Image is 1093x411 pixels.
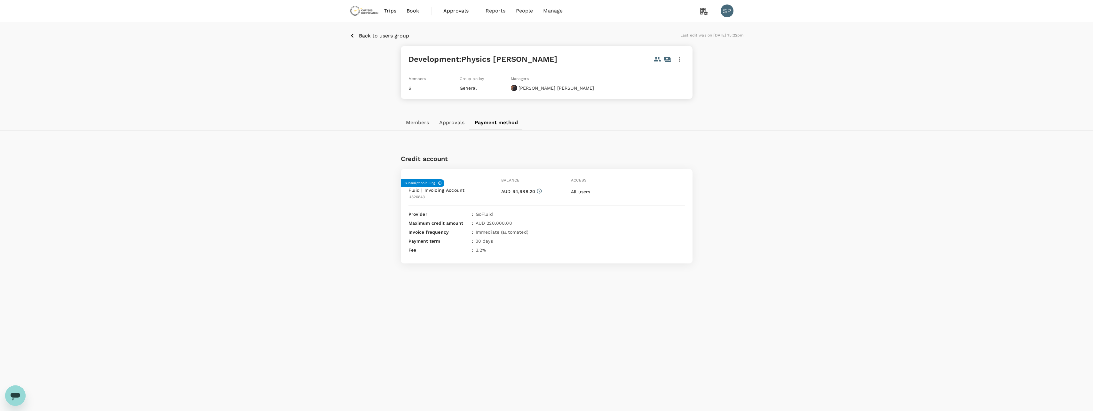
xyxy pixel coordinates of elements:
h6: Credit account [401,154,448,164]
button: Payment method [470,115,523,130]
p: [PERSON_NAME] [PERSON_NAME] [519,85,594,91]
span: Approvals [443,7,475,15]
button: Approvals [434,115,470,130]
p: General [460,85,506,91]
img: avatar-677f156b7bc9e.jpeg [511,85,517,91]
p: Immediate (automated) [476,229,528,235]
p: Invoice frequency [408,229,469,235]
p: 2.2 % [476,247,486,253]
span: U826843 [408,195,425,199]
p: AUD 220,000.00 [476,220,512,226]
p: Back to users group [359,32,409,40]
p: 30 days [476,238,493,244]
span: : [472,229,473,235]
span: Reports [486,7,506,15]
span: Access [571,178,587,182]
span: Last edit was on [DATE] 15:22pm [680,33,744,37]
button: Members [401,115,434,130]
p: Provider [408,211,469,217]
span: All users [571,189,590,194]
span: : [472,238,473,244]
span: : [472,247,473,253]
p: AUD 94,988.20 [501,188,535,196]
span: Book [407,7,419,15]
span: : [472,220,473,226]
img: Chrysos Corporation [350,4,379,18]
p: 6 [408,85,455,91]
span: Balance [501,178,519,182]
span: : [472,211,473,217]
h6: Subscription billing [405,181,435,186]
p: Fee [408,247,469,253]
p: Fluid | Invoicing Account [408,187,499,193]
button: Back to users group [350,32,409,40]
div: SP [721,4,733,17]
p: Maximum credit amount [408,220,469,226]
span: Managers [511,77,529,81]
h5: Development:Physics [PERSON_NAME] [408,54,558,64]
span: Manage [543,7,563,15]
span: Trips [384,7,396,15]
span: Members [408,77,426,81]
p: Payment term [408,238,469,244]
span: Group policy [460,77,484,81]
iframe: Button to launch messaging window [5,385,26,406]
span: People [516,7,533,15]
span: Account name [408,178,440,182]
p: GoFluid [476,211,493,217]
